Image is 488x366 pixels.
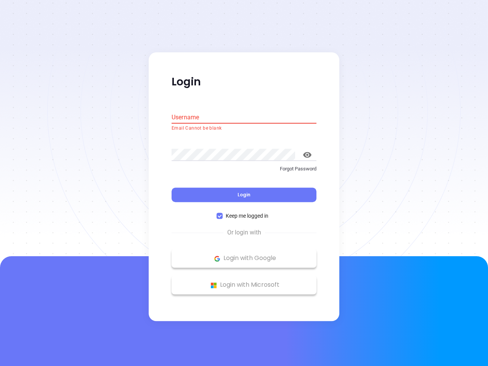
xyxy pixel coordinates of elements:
span: Keep me logged in [223,212,271,220]
p: Forgot Password [172,165,316,173]
button: Google Logo Login with Google [172,249,316,268]
a: Forgot Password [172,165,316,179]
img: Google Logo [212,254,222,263]
p: Login [172,75,316,89]
p: Login with Microsoft [175,279,313,291]
button: Login [172,188,316,202]
span: Login [238,192,250,198]
p: Login with Google [175,253,313,264]
span: Or login with [223,228,265,238]
p: Email Cannot be blank [172,125,316,132]
button: toggle password visibility [298,146,316,164]
img: Microsoft Logo [209,281,218,290]
button: Microsoft Logo Login with Microsoft [172,276,316,295]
